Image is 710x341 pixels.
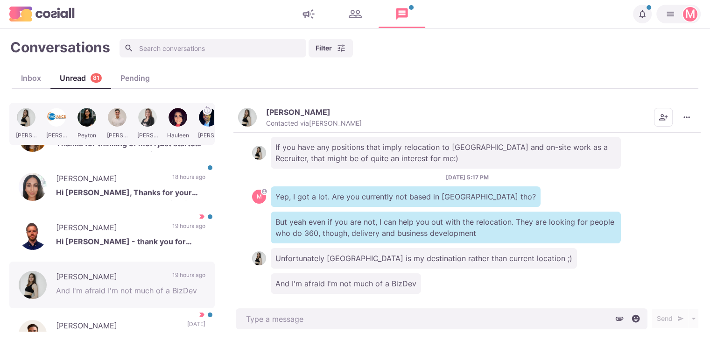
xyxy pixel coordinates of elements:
[12,72,50,84] div: Inbox
[50,72,111,84] div: Unread
[93,74,99,83] p: 81
[266,107,330,117] p: [PERSON_NAME]
[629,312,643,326] button: Select emoji
[111,72,159,84] div: Pending
[252,251,266,265] img: Sophia Aksenova
[56,271,163,285] p: [PERSON_NAME]
[252,146,266,160] img: Sophia Aksenova
[19,271,47,299] img: Sophia Aksenova
[654,108,673,127] button: Add add contacts
[685,8,696,20] div: Martin
[56,173,163,187] p: [PERSON_NAME]
[172,222,205,236] p: 19 hours ago
[19,173,47,201] img: Sharan Sandhu
[56,236,205,250] p: Hi [PERSON_NAME] - thank you for reaching out. Would you be able to share a bit more about these ...
[271,137,621,169] p: If you have any positions that imply relocation to [GEOGRAPHIC_DATA] and on-site work as a Recrui...
[19,222,47,250] img: Layth Masri
[56,138,205,152] p: Thanks for thinking of me! I just started a new role though. Best of luck!
[172,173,205,187] p: 18 hours ago
[271,186,541,207] p: Yep, I got a lot. Are you currently not based in [GEOGRAPHIC_DATA] tho?
[652,309,689,328] button: Send
[271,212,621,243] p: But yeah even if you are not, I can help you out with the relocation. They are looking for people...
[257,194,262,199] div: Martin
[172,271,205,285] p: 19 hours ago
[9,7,75,21] img: logo
[262,189,267,194] svg: avatar
[187,320,205,334] p: [DATE]
[56,222,163,236] p: [PERSON_NAME]
[56,187,205,201] p: Hi [PERSON_NAME], Thanks for your message. I’m not currently looking for a new role as I have rec...
[238,108,257,127] img: Sophia Aksenova
[120,39,306,57] input: Search conversations
[309,39,353,57] button: Filter
[266,119,362,128] p: Contacted via [PERSON_NAME]
[271,273,421,294] p: And I'm afraid I'm not much of a BizDev
[10,39,110,56] h1: Conversations
[677,108,696,127] button: More menu
[633,5,652,23] button: Notifications
[446,173,489,182] p: [DATE] 5:17 PM
[656,5,701,23] button: Martin
[612,312,626,326] button: Attach files
[271,248,577,269] p: Unfortunately [GEOGRAPHIC_DATA] is my destination rather than current location ;)
[238,107,362,128] button: Sophia Aksenova[PERSON_NAME]Contacted via[PERSON_NAME]
[56,285,205,299] p: And I'm afraid I'm not much of a BizDev
[56,320,178,334] p: [PERSON_NAME]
